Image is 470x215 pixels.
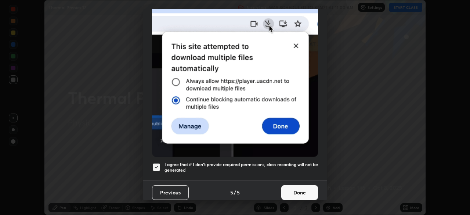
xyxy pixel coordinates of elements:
button: Previous [152,185,189,200]
h4: 5 [237,189,240,196]
h4: 5 [230,189,233,196]
button: Done [281,185,318,200]
h4: / [234,189,236,196]
h5: I agree that if I don't provide required permissions, class recording will not be generated [164,162,318,173]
